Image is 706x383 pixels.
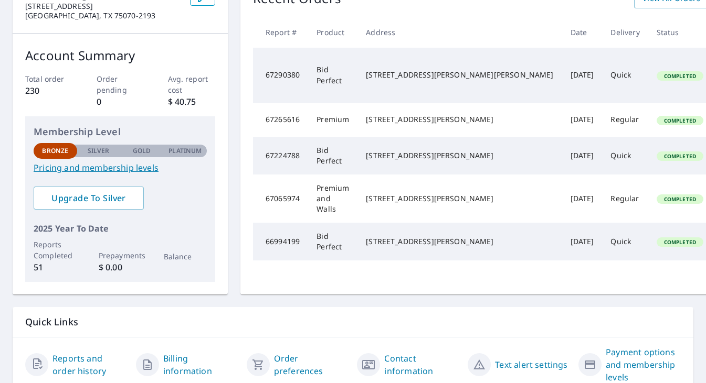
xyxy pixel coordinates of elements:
p: Balance [164,251,207,262]
th: Product [308,17,357,48]
span: Completed [658,72,702,80]
a: Pricing and membership levels [34,161,207,174]
span: Completed [658,195,702,203]
td: 67065974 [253,174,308,223]
span: Completed [658,152,702,160]
td: 67290380 [253,48,308,103]
a: Billing information [163,352,238,377]
span: Completed [658,117,702,124]
div: [STREET_ADDRESS][PERSON_NAME] [366,150,553,161]
td: Premium and Walls [308,174,357,223]
div: [STREET_ADDRESS][PERSON_NAME] [366,114,553,125]
div: [STREET_ADDRESS][PERSON_NAME] [366,193,553,204]
p: Reports Completed [34,239,77,261]
td: [DATE] [562,174,603,223]
p: Prepayments [99,250,142,261]
p: Bronze [42,146,68,156]
th: Delivery [602,17,648,48]
p: 0 [97,95,144,108]
p: Account Summary [25,46,215,65]
td: Bid Perfect [308,48,357,103]
p: 230 [25,84,73,97]
td: 67265616 [253,103,308,137]
th: Address [357,17,562,48]
td: [DATE] [562,48,603,103]
div: [STREET_ADDRESS][PERSON_NAME][PERSON_NAME] [366,70,553,80]
td: [DATE] [562,137,603,174]
div: [STREET_ADDRESS][PERSON_NAME] [366,236,553,247]
td: Quick [602,48,648,103]
p: $ 40.75 [168,95,216,108]
p: Silver [88,146,110,156]
p: Avg. report cost [168,73,216,95]
td: Quick [602,137,648,174]
span: Upgrade To Silver [42,192,135,204]
p: Quick Links [25,315,681,329]
p: Membership Level [34,125,207,139]
td: Bid Perfect [308,223,357,260]
a: Upgrade To Silver [34,187,144,210]
td: [DATE] [562,223,603,260]
th: Report # [253,17,308,48]
a: Reports and order history [52,352,128,377]
p: 51 [34,261,77,273]
a: Order preferences [274,352,349,377]
th: Date [562,17,603,48]
a: Contact information [384,352,459,377]
p: [GEOGRAPHIC_DATA], TX 75070-2193 [25,11,182,20]
td: 66994199 [253,223,308,260]
p: Order pending [97,73,144,95]
td: [DATE] [562,103,603,137]
td: Regular [602,174,648,223]
td: Regular [602,103,648,137]
td: Bid Perfect [308,137,357,174]
p: [STREET_ADDRESS] [25,2,182,11]
p: Gold [133,146,151,156]
span: Completed [658,238,702,246]
p: Platinum [168,146,202,156]
p: 2025 Year To Date [34,222,207,235]
p: $ 0.00 [99,261,142,273]
a: Text alert settings [495,358,567,371]
td: Premium [308,103,357,137]
p: Total order [25,73,73,84]
td: 67224788 [253,137,308,174]
td: Quick [602,223,648,260]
